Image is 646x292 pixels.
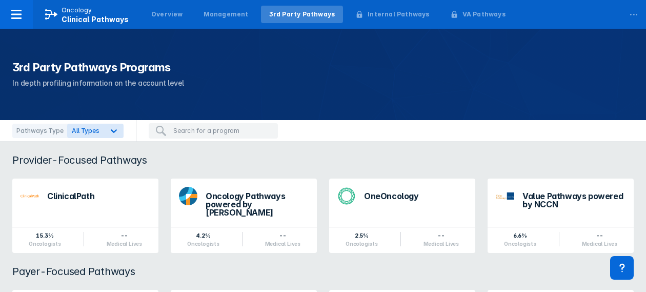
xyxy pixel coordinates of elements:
a: Overview [143,6,191,23]
div: Medical Lives [423,241,459,247]
img: dfci-pathways.png [179,187,197,205]
div: Oncologists [29,241,61,247]
div: Medical Lives [107,241,142,247]
a: 3rd Party Pathways [261,6,344,23]
div: 3rd Party Pathways [269,10,335,19]
div: Value Pathways powered by NCCN [522,192,625,208]
div: -- [582,231,617,240]
span: All Types [72,127,99,134]
div: Management [204,10,249,19]
div: -- [423,231,459,240]
div: Pathways Type [12,124,67,138]
div: Medical Lives [265,241,300,247]
div: ... [623,2,644,23]
a: Management [195,6,257,23]
div: 15.3% [29,231,61,240]
input: Search for a program [173,126,272,135]
div: ClinicalPath [47,192,150,200]
a: ClinicalPath15.3%Oncologists--Medical Lives [12,179,158,253]
div: -- [265,231,300,240]
a: Oncology Pathways powered by [PERSON_NAME]4.2%Oncologists--Medical Lives [171,179,317,253]
div: Oncology Pathways powered by [PERSON_NAME] [206,192,309,217]
h1: 3rd Party Pathways Programs [12,60,634,75]
div: 2.5% [346,231,378,240]
div: Medical Lives [582,241,617,247]
p: In depth profiling information on the account level [12,77,634,89]
img: via-oncology.png [21,187,39,205]
div: Oncologists [187,241,219,247]
div: 4.2% [187,231,219,240]
div: -- [107,231,142,240]
p: Oncology [62,6,92,15]
a: Value Pathways powered by NCCN6.6%Oncologists--Medical Lives [488,179,634,253]
div: Oncologists [504,241,536,247]
div: VA Pathways [462,10,506,19]
div: Overview [151,10,183,19]
img: oneoncology.png [337,187,356,205]
span: Clinical Pathways [62,15,129,24]
img: value-pathways-nccn.png [496,192,514,200]
div: OneOncology [364,192,467,200]
div: 6.6% [504,231,536,240]
div: Contact Support [610,256,634,280]
div: Oncologists [346,241,378,247]
div: Internal Pathways [368,10,429,19]
a: OneOncology2.5%Oncologists--Medical Lives [329,179,475,253]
